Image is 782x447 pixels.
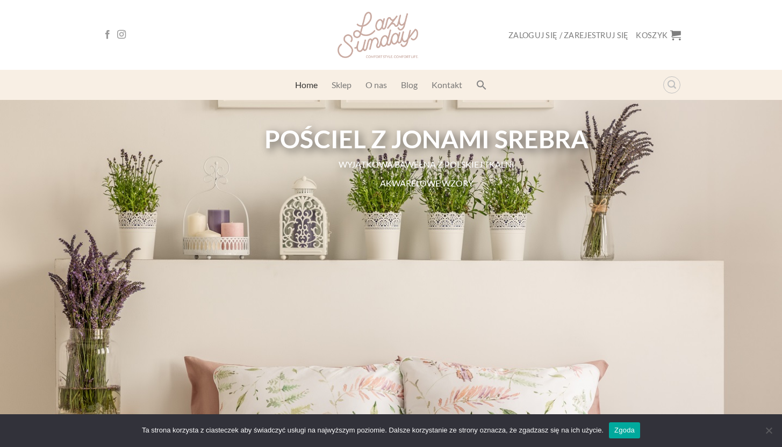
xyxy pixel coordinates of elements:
[508,31,628,40] span: Zaloguj się / Zarejestruj się
[338,12,418,58] img: Lazy Sundays
[295,75,318,95] a: Home
[609,422,640,438] a: Zgoda
[401,75,418,95] a: Blog
[332,75,351,95] a: Sklep
[476,74,487,96] a: Search Icon Link
[432,75,462,95] a: Kontakt
[117,30,126,40] a: Follow on Instagram
[508,25,628,45] a: Zaloguj się / Zarejestruj się
[365,75,387,95] a: O nas
[254,178,600,188] p: AKWARELOWE WZORY
[103,30,112,40] a: Follow on Facebook
[636,23,681,47] a: Koszyk
[142,425,604,436] span: Ta strona korzysta z ciasteczek aby świadczyć usługi na najwyższym poziomie. Dalsze korzystanie z...
[763,425,774,436] span: Nie wyrażam zgody
[265,124,589,154] b: POŚCIEL Z JONAMI SREBRA
[254,160,600,170] p: WYJĄTKOWA BAWEŁNA Z POLSKIEJ TKALNI
[636,31,668,40] span: Koszyk
[663,76,680,93] a: Wyszukiwarka
[476,80,487,90] svg: Search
